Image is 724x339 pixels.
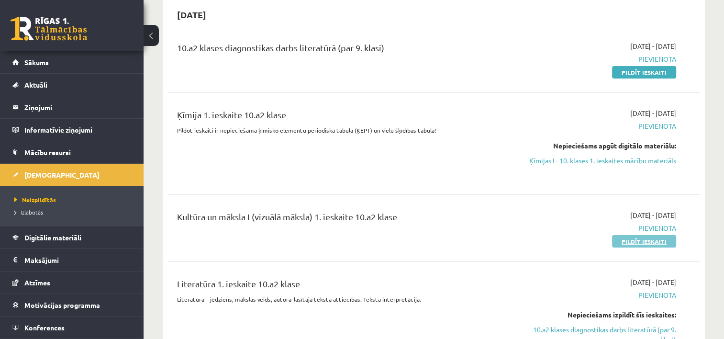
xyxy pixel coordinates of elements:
[24,249,132,271] legend: Maksājumi
[519,121,676,131] span: Pievienota
[14,208,43,216] span: Izlabotās
[177,126,505,135] p: Pildot ieskaiti ir nepieciešama ķīmisko elementu periodiskā tabula (ĶEPT) un vielu šķīdības tabula!
[177,210,505,228] div: Kultūra un māksla I (vizuālā māksla) 1. ieskaite 10.a2 klase
[630,108,676,118] span: [DATE] - [DATE]
[12,271,132,294] a: Atzīmes
[12,226,132,249] a: Digitālie materiāli
[12,294,132,316] a: Motivācijas programma
[519,54,676,64] span: Pievienota
[11,17,87,41] a: Rīgas 1. Tālmācības vidusskola
[167,3,216,26] h2: [DATE]
[24,96,132,118] legend: Ziņojumi
[519,290,676,300] span: Pievienota
[14,208,134,216] a: Izlabotās
[24,119,132,141] legend: Informatīvie ziņojumi
[24,80,47,89] span: Aktuāli
[14,195,134,204] a: Neizpildītās
[24,278,50,287] span: Atzīmes
[12,164,132,186] a: [DEMOGRAPHIC_DATA]
[12,119,132,141] a: Informatīvie ziņojumi
[24,148,71,157] span: Mācību resursi
[630,210,676,220] span: [DATE] - [DATE]
[519,223,676,233] span: Pievienota
[14,196,56,203] span: Neizpildītās
[12,316,132,339] a: Konferences
[519,141,676,151] div: Nepieciešams apgūt digitālo materiālu:
[177,108,505,126] div: Ķīmija 1. ieskaite 10.a2 klase
[612,66,676,79] a: Pildīt ieskaiti
[519,310,676,320] div: Nepieciešams izpildīt šīs ieskaites:
[24,170,100,179] span: [DEMOGRAPHIC_DATA]
[519,156,676,166] a: Ķīmijas I - 10. klases 1. ieskaites mācību materiāls
[177,295,505,304] p: Literatūra – jēdziens, mākslas veids, autora-lasītāja teksta attiecības. Teksta interpretācija.
[24,58,49,67] span: Sākums
[12,74,132,96] a: Aktuāli
[24,233,81,242] span: Digitālie materiāli
[12,96,132,118] a: Ziņojumi
[630,277,676,287] span: [DATE] - [DATE]
[12,249,132,271] a: Maksājumi
[177,277,505,295] div: Literatūra 1. ieskaite 10.a2 klase
[630,41,676,51] span: [DATE] - [DATE]
[12,51,132,73] a: Sākums
[177,41,505,59] div: 10.a2 klases diagnostikas darbs literatūrā (par 9. klasi)
[12,141,132,163] a: Mācību resursi
[612,235,676,248] a: Pildīt ieskaiti
[24,301,100,309] span: Motivācijas programma
[24,323,65,332] span: Konferences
